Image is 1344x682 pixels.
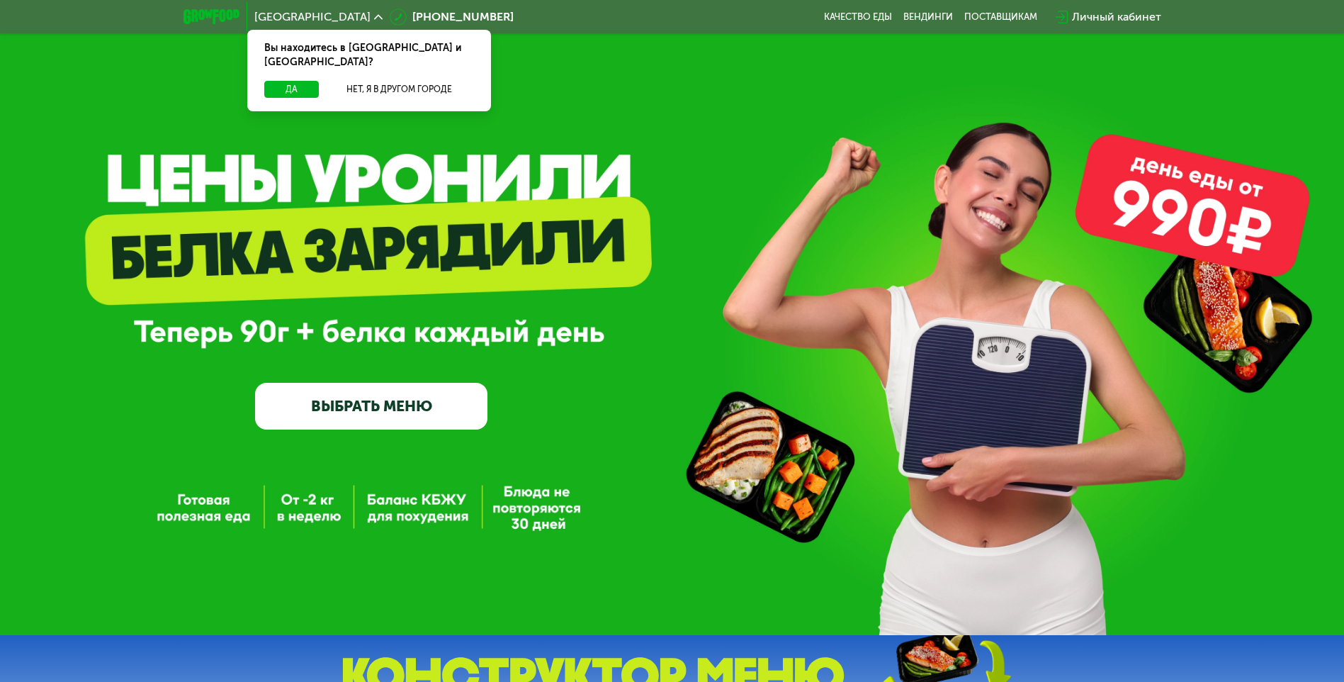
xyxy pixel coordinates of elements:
[1072,9,1161,26] div: Личный кабинет
[390,9,514,26] a: [PHONE_NUMBER]
[254,11,371,23] span: [GEOGRAPHIC_DATA]
[903,11,953,23] a: Вендинги
[824,11,892,23] a: Качество еды
[964,11,1037,23] div: поставщикам
[255,383,487,430] a: ВЫБРАТЬ МЕНЮ
[324,81,474,98] button: Нет, я в другом городе
[264,81,319,98] button: Да
[247,30,491,81] div: Вы находитесь в [GEOGRAPHIC_DATA] и [GEOGRAPHIC_DATA]?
